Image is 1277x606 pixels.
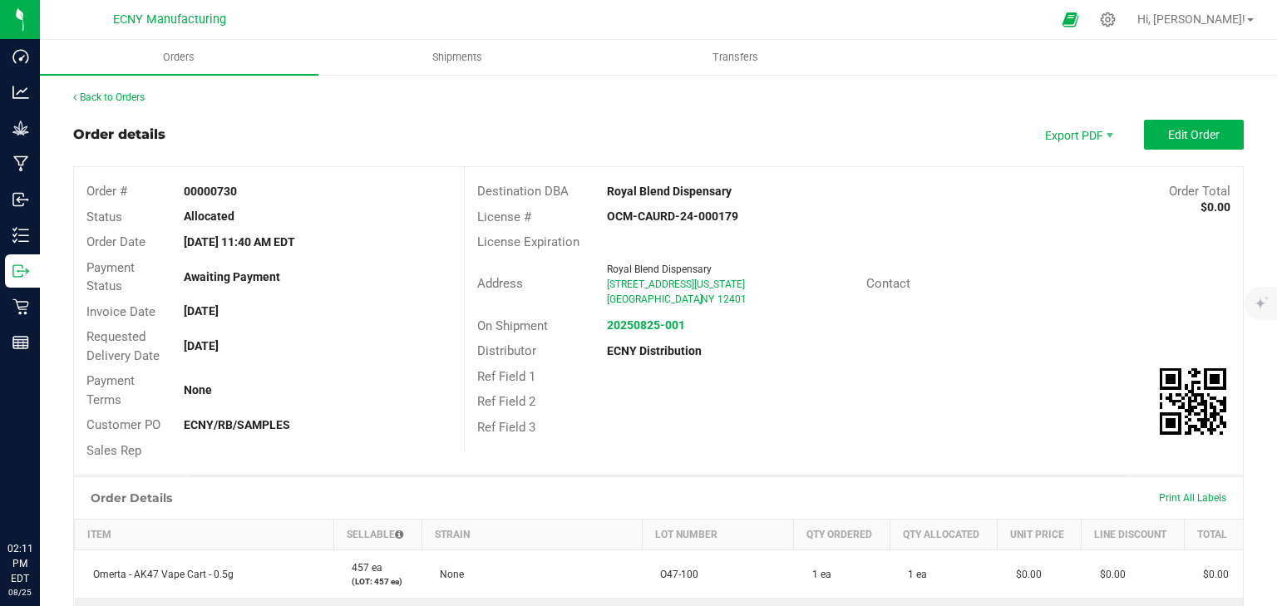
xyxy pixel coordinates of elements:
[1159,492,1226,504] span: Print All Labels
[998,520,1082,550] th: Unit Price
[75,520,334,550] th: Item
[86,417,160,432] span: Customer PO
[73,91,145,103] a: Back to Orders
[1137,12,1245,26] span: Hi, [PERSON_NAME]!
[1160,368,1226,435] qrcode: 00000730
[184,304,219,318] strong: [DATE]
[477,420,535,435] span: Ref Field 3
[652,569,698,580] span: O47-100
[477,234,579,249] span: License Expiration
[890,520,997,550] th: Qty Allocated
[184,185,237,198] strong: 00000730
[86,184,127,199] span: Order #
[318,40,597,75] a: Shipments
[477,209,531,224] span: License #
[607,209,738,223] strong: OCM-CAURD-24-000179
[12,120,29,136] inline-svg: Grow
[184,383,212,397] strong: None
[17,473,67,523] iframe: Resource center
[86,260,135,294] span: Payment Status
[12,48,29,65] inline-svg: Dashboard
[477,343,536,358] span: Distributor
[1185,520,1243,550] th: Total
[1169,184,1230,199] span: Order Total
[1201,200,1230,214] strong: $0.00
[477,184,569,199] span: Destination DBA
[1160,368,1226,435] img: Scan me!
[1052,3,1089,36] span: Open Ecommerce Menu
[866,276,910,291] span: Contact
[184,235,295,249] strong: [DATE] 11:40 AM EDT
[86,443,141,458] span: Sales Rep
[12,227,29,244] inline-svg: Inventory
[40,40,318,75] a: Orders
[12,263,29,279] inline-svg: Outbound
[597,40,875,75] a: Transfers
[1195,569,1229,580] span: $0.00
[1028,120,1127,150] li: Export PDF
[607,318,685,332] a: 20250825-001
[794,520,890,550] th: Qty Ordered
[86,209,122,224] span: Status
[607,293,703,305] span: [GEOGRAPHIC_DATA]
[690,50,781,65] span: Transfers
[49,471,69,490] iframe: Resource center unread badge
[701,293,714,305] span: NY
[607,264,712,275] span: Royal Blend Dispensary
[91,491,172,505] h1: Order Details
[7,586,32,599] p: 08/25
[86,373,135,407] span: Payment Terms
[477,369,535,384] span: Ref Field 1
[410,50,505,65] span: Shipments
[12,155,29,172] inline-svg: Manufacturing
[184,418,290,431] strong: ECNY/RB/SAMPLES
[343,562,382,574] span: 457 ea
[86,234,145,249] span: Order Date
[1097,12,1118,27] div: Manage settings
[12,298,29,315] inline-svg: Retail
[141,50,217,65] span: Orders
[1082,520,1185,550] th: Line Discount
[431,569,464,580] span: None
[699,293,701,305] span: ,
[607,185,732,198] strong: Royal Blend Dispensary
[333,520,422,550] th: Sellable
[12,334,29,351] inline-svg: Reports
[900,569,927,580] span: 1 ea
[73,125,165,145] div: Order details
[113,12,226,27] span: ECNY Manufacturing
[184,209,234,223] strong: Allocated
[12,84,29,101] inline-svg: Analytics
[343,575,412,588] p: (LOT: 457 ea)
[717,293,747,305] span: 12401
[7,541,32,586] p: 02:11 PM EDT
[1008,569,1042,580] span: $0.00
[477,318,548,333] span: On Shipment
[422,520,642,550] th: Strain
[477,394,535,409] span: Ref Field 2
[477,276,523,291] span: Address
[642,520,793,550] th: Lot Number
[12,191,29,208] inline-svg: Inbound
[184,339,219,352] strong: [DATE]
[1092,569,1126,580] span: $0.00
[607,344,702,357] strong: ECNY Distribution
[1168,128,1220,141] span: Edit Order
[86,304,155,319] span: Invoice Date
[184,270,280,283] strong: Awaiting Payment
[607,278,745,290] span: [STREET_ADDRESS][US_STATE]
[86,329,160,363] span: Requested Delivery Date
[1144,120,1244,150] button: Edit Order
[85,569,234,580] span: Omerta - AK47 Vape Cart - 0.5g
[804,569,831,580] span: 1 ea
